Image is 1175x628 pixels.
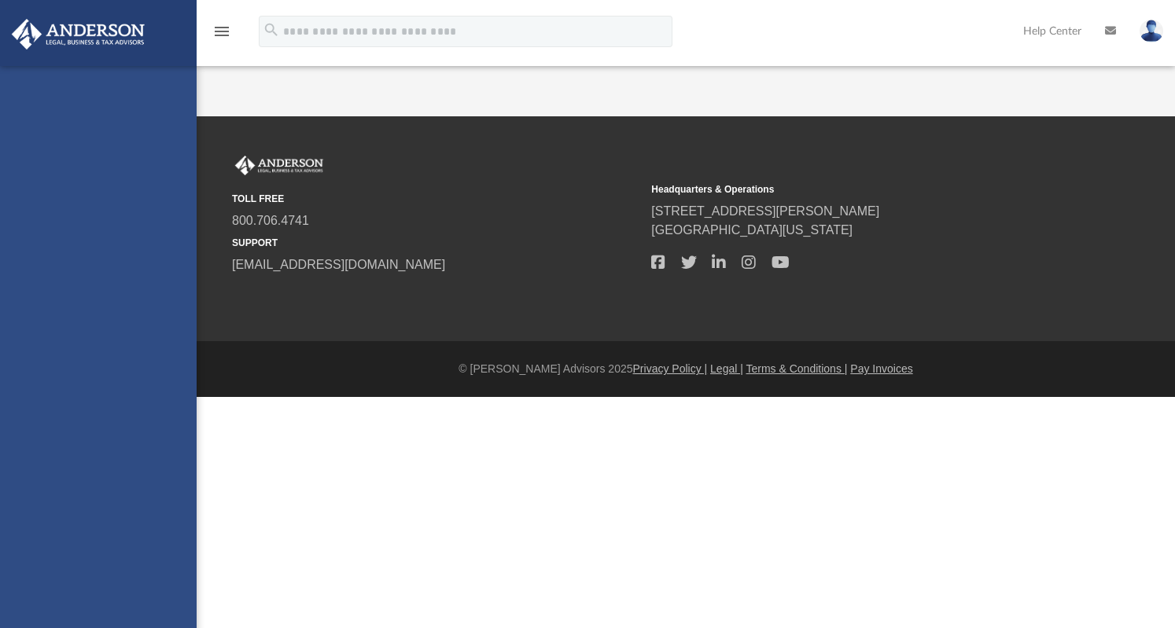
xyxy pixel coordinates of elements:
[232,258,445,271] a: [EMAIL_ADDRESS][DOMAIN_NAME]
[232,156,326,176] img: Anderson Advisors Platinum Portal
[651,223,853,237] a: [GEOGRAPHIC_DATA][US_STATE]
[212,22,231,41] i: menu
[651,204,879,218] a: [STREET_ADDRESS][PERSON_NAME]
[212,30,231,41] a: menu
[746,362,848,375] a: Terms & Conditions |
[651,182,1059,196] small: Headquarters & Operations
[232,192,640,206] small: TOLL FREE
[710,362,743,375] a: Legal |
[7,19,149,50] img: Anderson Advisors Platinum Portal
[232,214,309,227] a: 800.706.4741
[1140,20,1163,42] img: User Pic
[633,362,708,375] a: Privacy Policy |
[263,21,280,39] i: search
[197,361,1175,377] div: © [PERSON_NAME] Advisors 2025
[232,236,640,250] small: SUPPORT
[850,362,912,375] a: Pay Invoices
